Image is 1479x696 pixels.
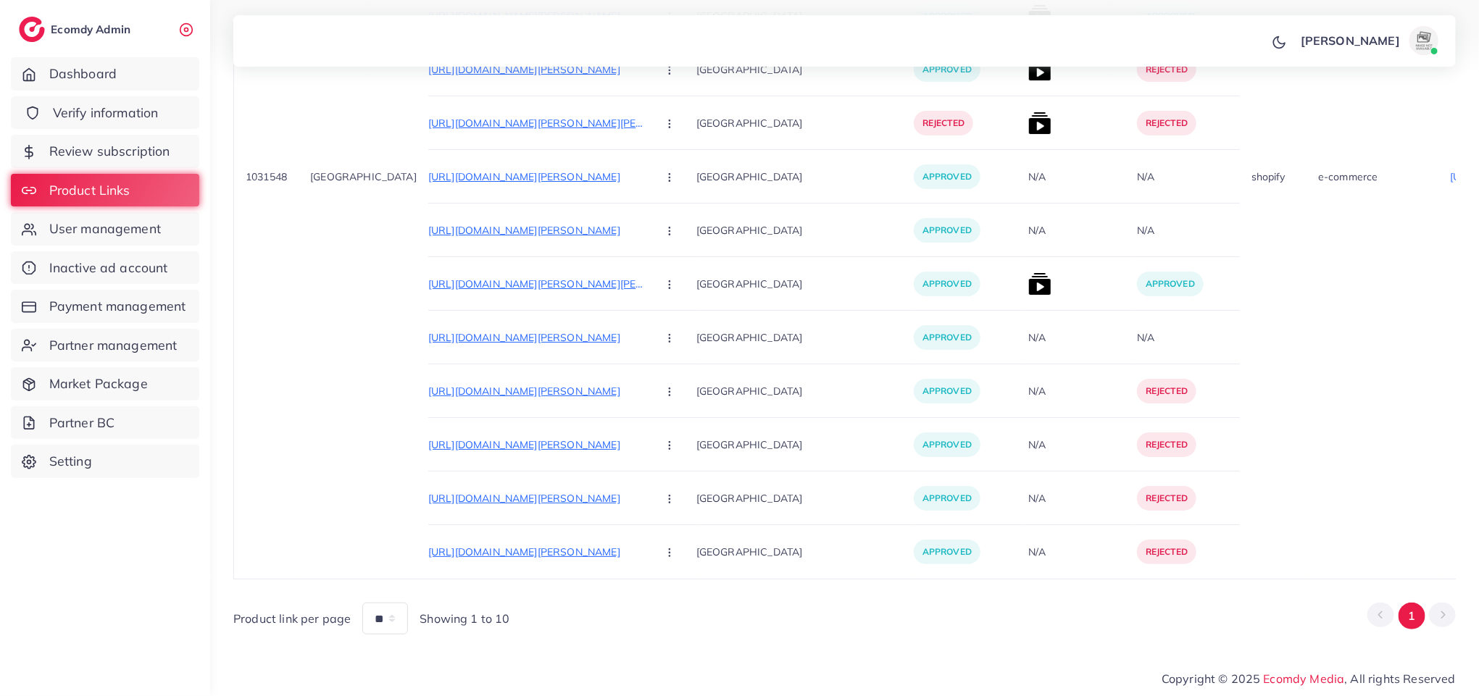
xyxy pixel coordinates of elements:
a: Partner management [11,329,199,362]
p: [URL][DOMAIN_NAME][PERSON_NAME] [428,436,646,453]
span: Dashboard [49,64,117,83]
a: Verify information [11,96,199,130]
p: [GEOGRAPHIC_DATA] [696,106,914,139]
span: 1031548 [246,170,287,183]
span: User management [49,219,161,238]
div: N/A [1028,491,1046,506]
div: N/A [1137,223,1154,238]
a: [PERSON_NAME]avatar [1293,26,1444,55]
p: approved [914,164,980,189]
p: approved [914,486,980,511]
p: approved [914,325,980,350]
p: rejected [1137,111,1196,135]
a: Review subscription [11,135,199,168]
div: N/A [1028,437,1046,452]
span: Payment management [49,297,186,316]
span: Partner management [49,336,178,355]
span: Market Package [49,374,148,393]
p: [GEOGRAPHIC_DATA] [696,214,914,246]
p: approved [914,379,980,403]
div: N/A [1028,545,1046,559]
img: logo [19,17,45,42]
p: [PERSON_NAME] [1301,32,1400,49]
a: User management [11,212,199,246]
p: rejected [914,111,973,135]
span: Copyright © 2025 [1162,670,1456,687]
p: [GEOGRAPHIC_DATA] [696,482,914,514]
span: shopify [1251,170,1286,183]
div: N/A [1028,330,1046,345]
span: , All rights Reserved [1345,670,1456,687]
button: Go to page 1 [1399,603,1425,629]
img: list product video [1028,112,1051,135]
p: rejected [1137,432,1196,457]
p: [GEOGRAPHIC_DATA] [696,374,914,407]
span: Partner BC [49,414,115,432]
span: Product link per page [233,611,351,627]
div: N/A [1137,169,1154,184]
ul: Pagination [1367,603,1456,629]
a: Payment management [11,290,199,323]
span: e-commerce [1318,170,1378,183]
p: [GEOGRAPHIC_DATA] [696,428,914,461]
span: Inactive ad account [49,259,168,277]
a: Ecomdy Media [1264,671,1345,686]
p: rejected [1137,540,1196,564]
span: Product Links [49,181,130,200]
p: approved [914,272,980,296]
img: avatar [1409,26,1438,55]
h2: Ecomdy Admin [51,22,134,36]
span: Setting [49,452,92,471]
p: approved [914,540,980,564]
p: rejected [1137,486,1196,511]
div: N/A [1028,384,1046,398]
p: [GEOGRAPHIC_DATA] [696,536,914,569]
a: Dashboard [11,57,199,91]
div: N/A [1028,223,1046,238]
p: [URL][DOMAIN_NAME][PERSON_NAME][PERSON_NAME] [428,275,646,293]
p: approved [914,432,980,457]
p: [GEOGRAPHIC_DATA] [696,160,914,193]
a: logoEcomdy Admin [19,17,134,42]
p: [URL][DOMAIN_NAME][PERSON_NAME] [428,329,646,346]
p: [URL][DOMAIN_NAME][PERSON_NAME][PERSON_NAME] [428,114,646,132]
p: [URL][DOMAIN_NAME][PERSON_NAME] [428,543,646,561]
a: Product Links [11,174,199,207]
p: [GEOGRAPHIC_DATA] [310,168,417,185]
p: [GEOGRAPHIC_DATA] [696,267,914,300]
p: [URL][DOMAIN_NAME][PERSON_NAME] [428,382,646,400]
span: Review subscription [49,142,170,161]
a: Inactive ad account [11,251,199,285]
p: [GEOGRAPHIC_DATA] [696,321,914,353]
div: N/A [1137,330,1154,345]
p: [URL][DOMAIN_NAME][PERSON_NAME] [428,490,646,507]
p: [URL][DOMAIN_NAME][PERSON_NAME] [428,168,646,185]
a: Setting [11,445,199,478]
a: Market Package [11,367,199,401]
div: N/A [1028,169,1046,184]
p: approved [1137,272,1204,296]
p: approved [914,218,980,243]
a: Partner BC [11,406,199,440]
p: [URL][DOMAIN_NAME][PERSON_NAME] [428,222,646,239]
p: rejected [1137,379,1196,403]
span: Verify information [53,104,159,122]
img: list product video [1028,272,1051,295]
span: Showing 1 to 10 [420,611,509,627]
